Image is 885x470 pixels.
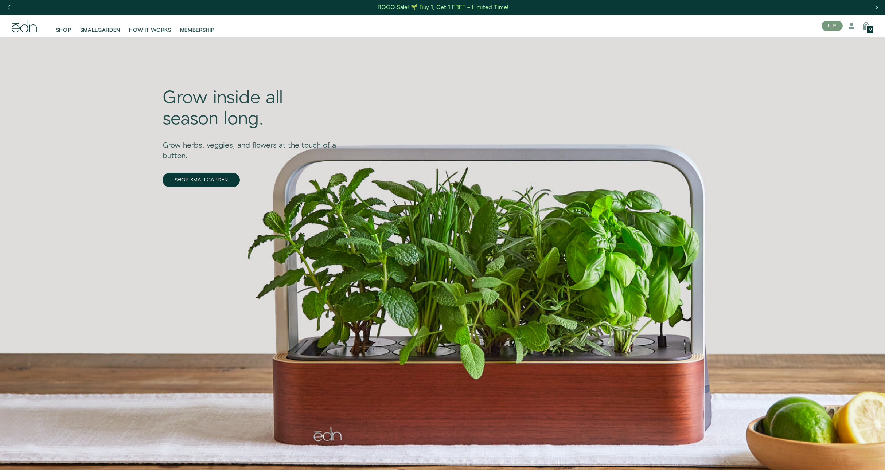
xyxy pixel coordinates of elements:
[129,27,171,34] span: HOW IT WORKS
[180,27,215,34] span: MEMBERSHIP
[56,27,71,34] span: SHOP
[52,18,76,34] a: SHOP
[822,21,843,31] button: BUY
[163,130,339,161] div: Grow herbs, veggies, and flowers at the touch of a button.
[163,88,339,130] div: Grow inside all season long.
[830,448,878,466] iframe: Opens a widget where you can find more information
[125,18,175,34] a: HOW IT WORKS
[378,4,508,11] div: BOGO Sale! 🌱 Buy 1, Get 1 FREE – Limited Time!
[377,2,510,13] a: BOGO Sale! 🌱 Buy 1, Get 1 FREE – Limited Time!
[163,173,240,187] a: SHOP SMALLGARDEN
[80,27,121,34] span: SMALLGARDEN
[76,18,125,34] a: SMALLGARDEN
[869,28,872,32] span: 0
[176,18,219,34] a: MEMBERSHIP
